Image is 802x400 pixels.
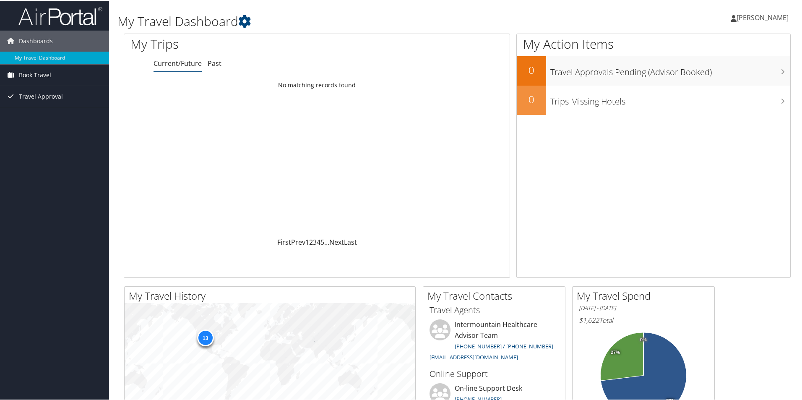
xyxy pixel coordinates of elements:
a: Last [344,237,357,246]
a: [PHONE_NUMBER] / [PHONE_NUMBER] [455,342,553,349]
h2: 0 [517,62,546,76]
a: 0Trips Missing Hotels [517,85,790,114]
span: … [324,237,329,246]
h1: My Trips [130,34,343,52]
td: No matching records found [124,77,510,92]
a: 5 [320,237,324,246]
tspan: 27% [611,349,620,354]
h6: Total [579,315,708,324]
h3: Trips Missing Hotels [550,91,790,107]
h2: My Travel Spend [577,288,714,302]
span: Dashboards [19,30,53,51]
span: Book Travel [19,64,51,85]
a: 1 [305,237,309,246]
a: Prev [291,237,305,246]
span: Travel Approval [19,85,63,106]
a: 3 [313,237,317,246]
div: 13 [197,329,214,345]
li: Intermountain Healthcare Advisor Team [425,319,563,363]
a: First [277,237,291,246]
a: Past [208,58,221,67]
a: [EMAIL_ADDRESS][DOMAIN_NAME] [430,353,518,360]
a: 2 [309,237,313,246]
h1: My Action Items [517,34,790,52]
h3: Travel Agents [430,303,559,315]
span: [PERSON_NAME] [737,12,789,21]
h2: My Travel History [129,288,415,302]
a: [PERSON_NAME] [731,4,797,29]
h2: My Travel Contacts [427,288,565,302]
span: $1,622 [579,315,599,324]
h2: 0 [517,92,546,106]
h3: Online Support [430,367,559,379]
a: 4 [317,237,320,246]
img: airportal-logo.png [18,5,102,25]
h6: [DATE] - [DATE] [579,303,708,311]
h3: Travel Approvals Pending (Advisor Booked) [550,61,790,77]
h1: My Travel Dashboard [117,12,570,29]
a: Current/Future [154,58,202,67]
tspan: 0% [640,337,647,342]
a: Next [329,237,344,246]
a: 0Travel Approvals Pending (Advisor Booked) [517,55,790,85]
